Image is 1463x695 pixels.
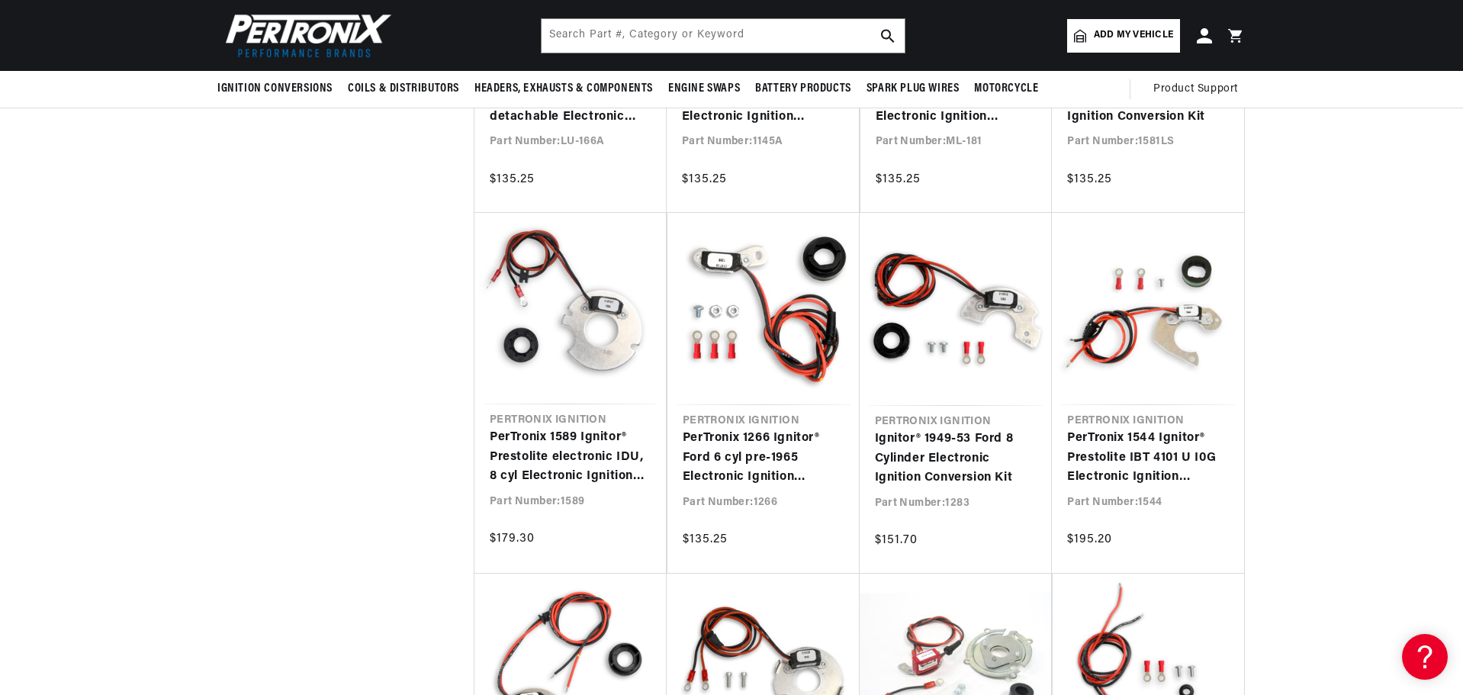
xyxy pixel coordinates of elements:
span: Product Support [1153,81,1238,98]
summary: Battery Products [748,71,859,107]
summary: Headers, Exhausts & Components [467,71,661,107]
summary: Engine Swaps [661,71,748,107]
summary: Spark Plug Wires [859,71,967,107]
summary: Motorcycle [966,71,1046,107]
a: PerTronix 1145A Ignitor® Delco 4 cyl (ccw) Electronic Ignition Conversion Kit [682,69,844,127]
a: Add my vehicle [1067,19,1180,53]
a: PerTronix 1589 Ignitor® Prestolite electronic IDU, 8 cyl Electronic Ignition Conversion Kit [490,428,651,487]
a: Ignitor® Prestolite 8 Cylinder Electronic Ignition Conversion Kit [1067,69,1229,127]
a: PerTronix ML-181 Ignitor® [PERSON_NAME] 8 cyl Electronic Ignition Conversion Kit [876,69,1037,127]
span: Coils & Distributors [348,81,459,97]
summary: Ignition Conversions [217,71,340,107]
a: PerTronix 1266 Ignitor® Ford 6 cyl pre-1965 Electronic Ignition Conversion Kit [683,429,844,487]
input: Search Part #, Category or Keyword [542,19,905,53]
summary: Coils & Distributors [340,71,467,107]
img: Pertronix [217,9,393,62]
span: Battery Products [755,81,851,97]
span: Ignition Conversions [217,81,333,97]
span: Headers, Exhausts & Components [474,81,653,97]
a: Ignitor® 1949-53 Ford 8 Cylinder Electronic Ignition Conversion Kit [875,430,1037,488]
span: Engine Swaps [668,81,740,97]
span: Add my vehicle [1094,28,1173,43]
span: Spark Plug Wires [867,81,960,97]
a: PerTronix LU-166A Ignitor® [PERSON_NAME] 6 cyl detachable Electronic Ignition Conversion Kit [490,69,651,127]
span: Motorcycle [974,81,1038,97]
a: PerTronix 1544 Ignitor® Prestolite IBT 4101 U I0G Electronic Ignition Conversion Kit [1067,429,1229,487]
button: search button [871,19,905,53]
summary: Product Support [1153,71,1246,108]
